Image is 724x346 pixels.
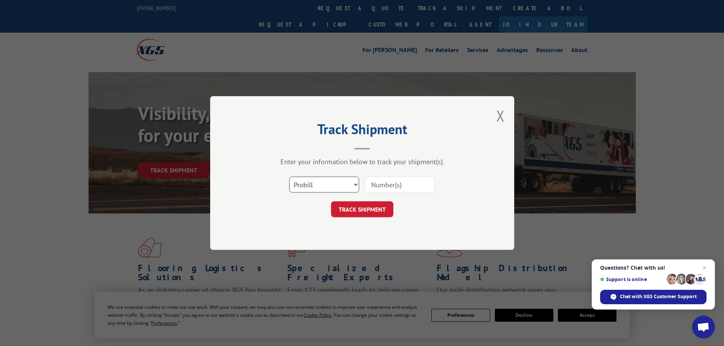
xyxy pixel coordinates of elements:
[692,316,715,338] a: Open chat
[600,265,707,271] span: Questions? Chat with us!
[496,106,505,126] button: Close modal
[365,177,435,193] input: Number(s)
[331,201,393,217] button: TRACK SHIPMENT
[248,124,476,138] h2: Track Shipment
[600,290,707,304] span: Chat with XGS Customer Support
[600,276,664,282] span: Support is online
[248,157,476,166] div: Enter your information below to track your shipment(s).
[620,293,697,300] span: Chat with XGS Customer Support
